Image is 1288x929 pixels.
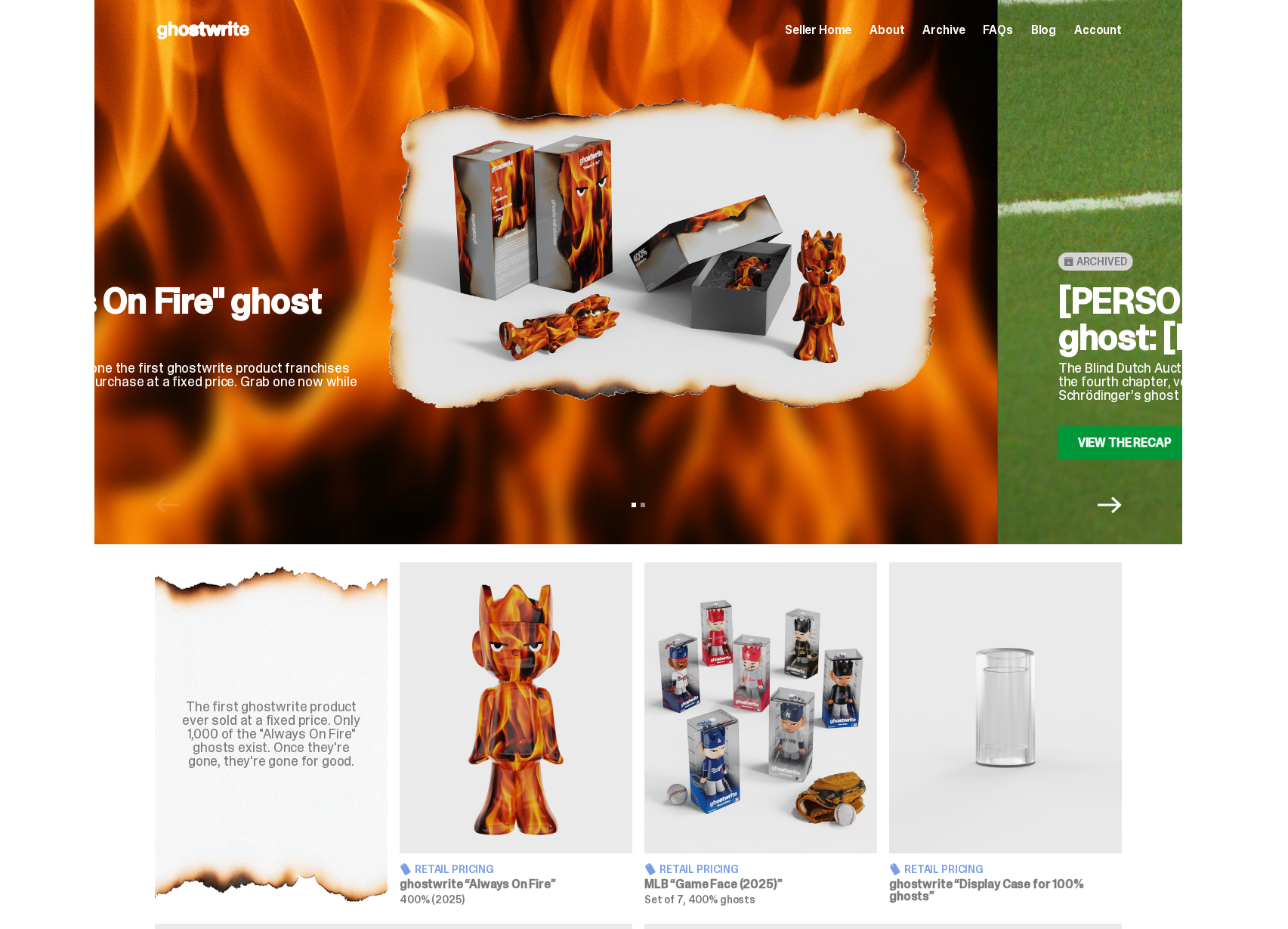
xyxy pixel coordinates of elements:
a: About [869,24,904,36]
div: The first ghostwrite product ever sold at a fixed price. Only 1,000 of the "Always On Fire" ghost... [173,700,369,768]
span: 400% (2025) [400,893,464,906]
span: Retail Pricing [415,864,494,875]
span: Retail Pricing [904,864,984,875]
a: FAQs [983,24,1012,36]
a: Game Face (2025) Retail Pricing [644,562,877,906]
a: Archive [922,24,965,36]
img: "Always On Fire" ghost 400% [388,47,937,460]
span: Set of 7, 400% ghosts [644,893,755,906]
img: Always On Fire [400,562,632,853]
a: Blog [1031,24,1056,36]
a: Always On Fire Retail Pricing [400,562,632,906]
a: Seller Home [785,24,851,36]
img: Game Face (2025) [644,562,877,853]
a: View the Recap [1058,426,1191,460]
a: Account [1074,24,1122,36]
button: Next [1098,493,1122,517]
button: View slide 1 [632,503,636,507]
h3: MLB “Game Face (2025)” [644,878,877,890]
h3: ghostwrite “Always On Fire” [400,878,632,890]
button: View slide 2 [641,503,645,507]
img: Display Case for 100% ghosts [889,562,1122,853]
h3: ghostwrite “Display Case for 100% ghosts” [889,878,1122,903]
span: Retail Pricing [659,864,739,875]
a: Display Case for 100% ghosts Retail Pricing [889,562,1122,906]
span: Archived [1076,255,1127,268]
